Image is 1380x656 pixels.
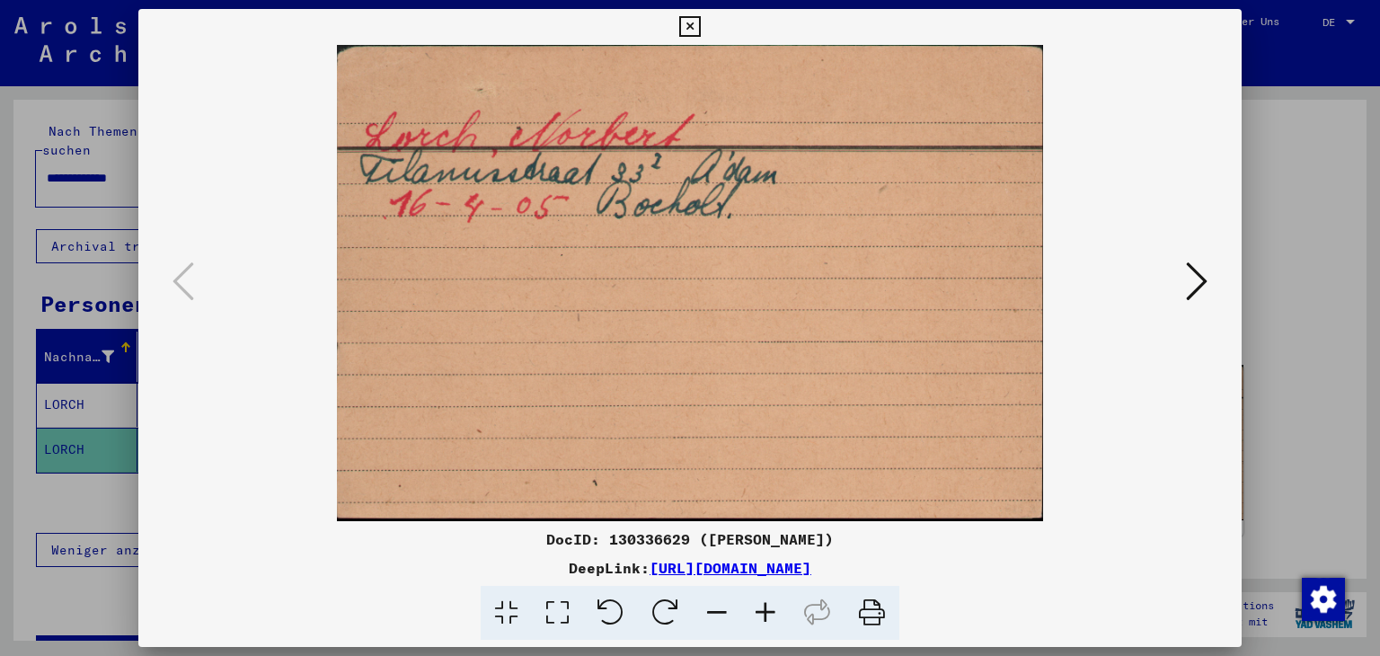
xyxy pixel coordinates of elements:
[138,528,1243,550] div: DocID: 130336629 ([PERSON_NAME])
[199,45,1181,521] img: 001.jpg
[650,559,811,577] a: [URL][DOMAIN_NAME]
[1302,578,1345,621] img: Zustimmung ändern
[1301,577,1344,620] div: Zustimmung ändern
[138,557,1243,579] div: DeepLink:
